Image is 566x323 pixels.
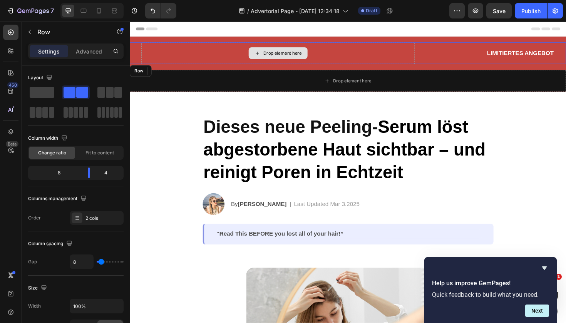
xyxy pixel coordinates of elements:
[28,239,74,249] div: Column spacing
[50,6,54,15] p: 7
[28,283,49,293] div: Size
[6,141,18,147] div: Beta
[70,299,123,313] input: Auto
[141,30,182,37] div: Drop element here
[432,263,549,317] div: Help us improve GemPages!
[96,167,122,178] div: 4
[114,190,166,196] strong: [PERSON_NAME]
[77,182,100,205] img: gempages_432750572815254551-1cdc50dc-f7cb-47fc-9e48-fabfccceccbf.png
[38,47,60,55] p: Settings
[70,255,93,269] input: Auto
[432,279,549,288] h2: Help us improve GemPages!
[78,101,377,170] span: Serum löst abgestorbene Haut sichtbar – und reinigt Poren in Echtzeit
[28,258,37,265] div: Gap
[540,263,549,273] button: Hide survey
[130,22,566,323] iframe: Design area
[76,47,102,55] p: Advanced
[28,303,41,310] div: Width
[3,3,57,18] button: 7
[28,73,54,83] div: Layout
[515,3,547,18] button: Publish
[92,221,372,229] p: “Read This BEFORE you lost all of your hair!”
[85,215,122,222] div: 2 cols
[77,99,385,172] h2: Rich Text Editor. Editing area: main
[107,189,166,198] p: By
[78,100,384,172] p: Dieses neue Peeling-
[7,82,18,88] div: 450
[38,149,66,156] span: Change ratio
[174,189,243,198] p: Last Updated Mar 3.2025
[247,7,249,15] span: /
[556,274,562,280] span: 1
[169,189,171,198] p: |
[145,3,176,18] div: Undo/Redo
[432,291,549,298] p: Quick feedback to build what you need.
[215,60,256,66] div: Drop element here
[30,167,82,178] div: 8
[306,29,449,38] p: LIMITIERTES ANGEBOT
[486,3,512,18] button: Save
[37,27,103,37] p: Row
[525,305,549,317] button: Next question
[3,49,16,56] div: Row
[305,28,450,39] div: Rich Text Editor. Editing area: main
[28,214,41,221] div: Order
[493,8,506,14] span: Save
[521,7,541,15] div: Publish
[366,7,377,14] span: Draft
[28,133,69,144] div: Column width
[28,194,88,204] div: Columns management
[251,7,340,15] span: Advertorial Page - [DATE] 12:34:18
[85,149,114,156] span: Fit to content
